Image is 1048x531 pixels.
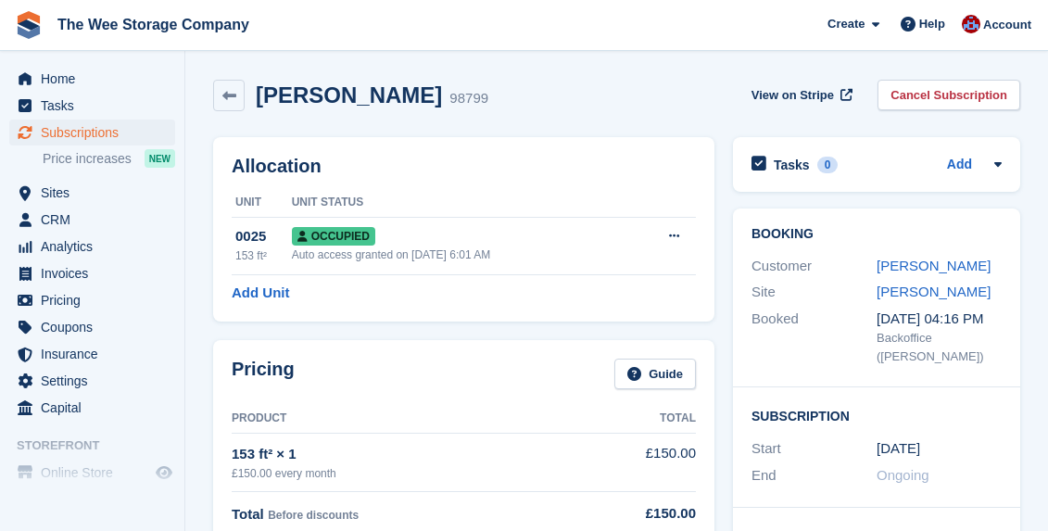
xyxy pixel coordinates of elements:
[625,404,696,434] th: Total
[15,11,43,39] img: stora-icon-8386f47178a22dfd0bd8f6a31ec36ba5ce8667c1dd55bd0f319d3a0aa187defe.svg
[614,359,696,389] a: Guide
[292,227,375,246] span: Occupied
[43,150,132,168] span: Price increases
[41,234,152,259] span: Analytics
[41,66,152,92] span: Home
[919,15,945,33] span: Help
[41,460,152,486] span: Online Store
[41,93,152,119] span: Tasks
[625,433,696,491] td: £150.00
[947,155,972,176] a: Add
[9,460,175,486] a: menu
[50,9,257,40] a: The Wee Storage Company
[43,148,175,169] a: Price increases NEW
[41,287,152,313] span: Pricing
[292,188,630,218] th: Unit Status
[9,180,175,206] a: menu
[751,438,877,460] div: Start
[9,234,175,259] a: menu
[449,88,488,109] div: 98799
[9,93,175,119] a: menu
[9,287,175,313] a: menu
[232,188,292,218] th: Unit
[153,461,175,484] a: Preview store
[877,258,991,273] a: [PERSON_NAME]
[41,395,152,421] span: Capital
[751,309,877,366] div: Booked
[232,156,696,177] h2: Allocation
[41,120,152,145] span: Subscriptions
[235,247,292,264] div: 153 ft²
[751,227,1002,242] h2: Booking
[962,15,980,33] img: Scott Ritchie
[877,329,1002,365] div: Backoffice ([PERSON_NAME])
[9,314,175,340] a: menu
[268,509,359,522] span: Before discounts
[232,404,625,434] th: Product
[827,15,865,33] span: Create
[41,180,152,206] span: Sites
[877,309,1002,330] div: [DATE] 04:16 PM
[625,503,696,525] div: £150.00
[232,506,264,522] span: Total
[235,226,292,247] div: 0025
[9,66,175,92] a: menu
[292,247,630,263] div: Auto access granted on [DATE] 6:01 AM
[744,80,856,110] a: View on Stripe
[877,438,920,460] time: 2025-08-03 23:00:00 UTC
[751,86,834,105] span: View on Stripe
[9,395,175,421] a: menu
[256,82,442,107] h2: [PERSON_NAME]
[751,256,877,277] div: Customer
[751,406,1002,424] h2: Subscription
[232,359,295,389] h2: Pricing
[9,260,175,286] a: menu
[41,260,152,286] span: Invoices
[878,80,1020,110] a: Cancel Subscription
[232,465,625,482] div: £150.00 every month
[877,284,991,299] a: [PERSON_NAME]
[774,157,810,173] h2: Tasks
[9,341,175,367] a: menu
[817,157,839,173] div: 0
[17,436,184,455] span: Storefront
[877,467,929,483] span: Ongoing
[751,282,877,303] div: Site
[983,16,1031,34] span: Account
[9,120,175,145] a: menu
[751,465,877,487] div: End
[9,207,175,233] a: menu
[232,283,289,304] a: Add Unit
[9,368,175,394] a: menu
[41,207,152,233] span: CRM
[232,444,625,465] div: 153 ft² × 1
[145,149,175,168] div: NEW
[41,341,152,367] span: Insurance
[41,368,152,394] span: Settings
[41,314,152,340] span: Coupons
